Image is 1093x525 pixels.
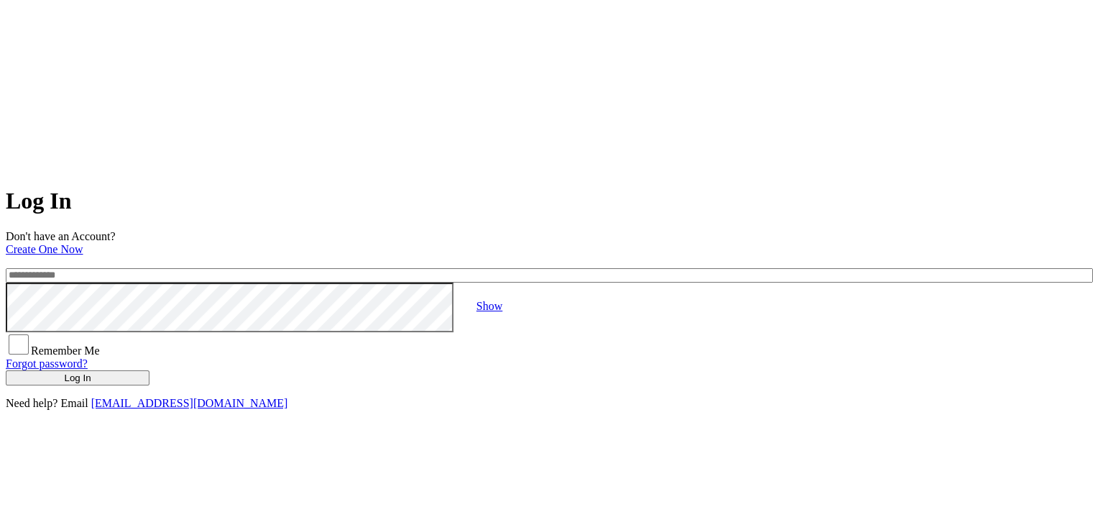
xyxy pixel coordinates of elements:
[6,357,88,370] a: Forgot password?
[31,344,100,357] span: Remember Me
[476,300,502,312] a: Show
[6,397,1087,410] p: Need help? Email
[6,230,1087,256] p: Don't have an Account?
[91,397,288,409] a: [EMAIL_ADDRESS][DOMAIN_NAME]
[6,243,83,255] a: Create One Now
[6,188,1087,214] h1: Log In
[6,370,149,385] button: Log In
